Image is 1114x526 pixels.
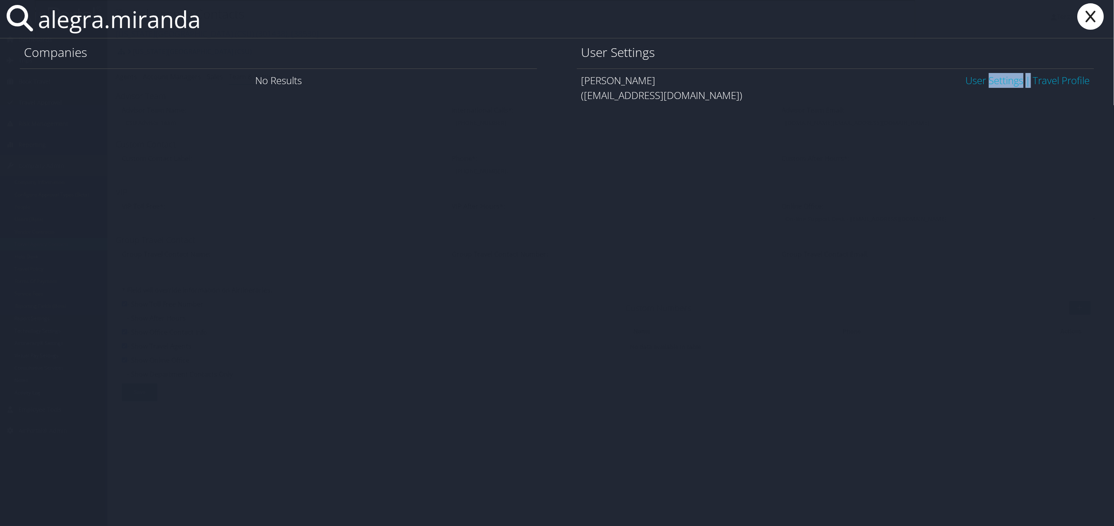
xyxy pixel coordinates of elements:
a: View OBT Profile [1033,73,1090,87]
div: No Results [20,68,537,92]
a: User Settings [966,73,1024,87]
span: [PERSON_NAME] [581,73,655,87]
h1: User Settings [581,44,1090,61]
div: ([EMAIL_ADDRESS][DOMAIN_NAME]) [581,88,1090,103]
h1: Companies [24,44,533,61]
span: | [1024,73,1033,87]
